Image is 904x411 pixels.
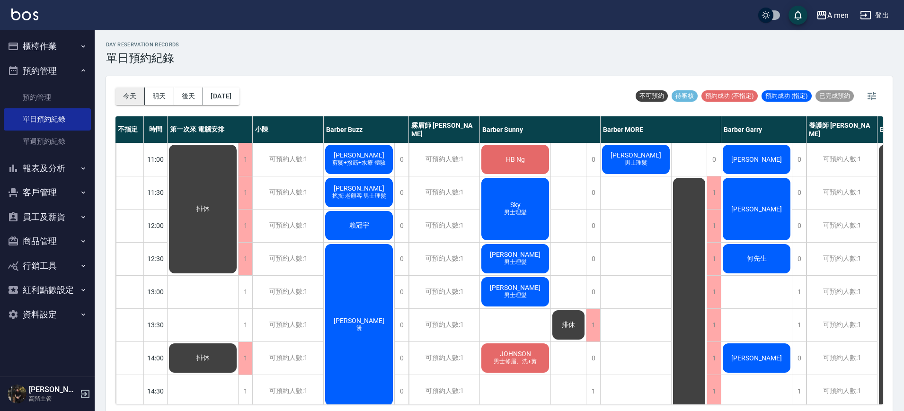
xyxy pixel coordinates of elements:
p: 高階主管 [29,394,77,403]
div: 0 [792,243,806,275]
span: [PERSON_NAME] [729,205,784,213]
div: A men [827,9,849,21]
div: 0 [394,176,408,209]
div: 0 [792,342,806,375]
div: 1 [238,276,252,308]
span: 不可預約 [636,92,668,100]
div: 可預約人數:1 [807,342,877,375]
span: 男士修眉、洗+剪 [492,358,539,366]
div: 14:00 [144,341,168,375]
button: 客戶管理 [4,180,91,205]
div: 可預約人數:1 [253,143,323,176]
div: Barber MORE [601,116,721,143]
span: 燙 [355,324,364,332]
div: 1 [707,210,721,242]
div: 可預約人數:1 [807,243,877,275]
span: HB Ng [504,156,527,163]
div: 1 [238,176,252,209]
span: 排休 [195,354,212,362]
span: 搖擺 老顧客 男士理髮 [330,192,388,200]
span: 剪髮+撥筋+水療 體驗 [330,159,388,167]
div: 0 [586,143,600,176]
button: 商品管理 [4,229,91,254]
div: 11:30 [144,176,168,209]
div: 養護師 [PERSON_NAME] [807,116,877,143]
div: 13:30 [144,308,168,341]
div: 11:00 [144,143,168,176]
span: 待審核 [672,92,698,100]
div: 可預約人數:1 [409,176,479,209]
div: Barber Sunny [480,116,601,143]
div: 0 [792,210,806,242]
div: 可預約人數:1 [807,375,877,408]
span: 男士理髮 [623,159,649,167]
div: 0 [394,342,408,375]
span: [PERSON_NAME] [729,354,784,362]
button: 登出 [856,7,893,24]
span: 排休 [195,205,212,213]
div: 1 [707,276,721,308]
div: 1 [586,309,600,341]
div: 可預約人數:1 [253,375,323,408]
span: [PERSON_NAME] [609,151,663,159]
button: 明天 [145,87,174,105]
div: 1 [707,375,721,408]
div: 0 [394,243,408,275]
div: 1 [238,243,252,275]
button: 後天 [174,87,204,105]
div: 霧眉師 [PERSON_NAME] [409,116,480,143]
div: 可預約人數:1 [253,276,323,308]
span: 預約成功 (指定) [762,92,812,100]
span: [PERSON_NAME] [488,251,542,258]
button: [DATE] [203,87,239,105]
div: 可預約人數:1 [409,309,479,341]
div: 1 [707,176,721,209]
div: 0 [586,276,600,308]
div: 可預約人數:1 [253,342,323,375]
span: [PERSON_NAME] [332,151,386,159]
div: 可預約人數:1 [253,176,323,209]
img: Person [8,385,27,403]
div: 1 [707,309,721,341]
div: 0 [394,276,408,308]
div: 小陳 [253,116,324,143]
button: A men [812,6,852,25]
div: 1 [238,143,252,176]
span: JOHNSON [498,350,533,358]
button: 資料設定 [4,302,91,327]
div: 13:00 [144,275,168,308]
h5: [PERSON_NAME] [29,385,77,394]
button: 紅利點數設定 [4,278,91,302]
div: 可預約人數:1 [253,210,323,242]
a: 單週預約紀錄 [4,131,91,152]
a: 單日預約紀錄 [4,108,91,130]
button: save [789,6,807,25]
div: 可預約人數:1 [807,143,877,176]
div: 1 [792,375,806,408]
div: 第一次來 電腦安排 [168,116,253,143]
div: 0 [586,243,600,275]
div: 可預約人數:1 [409,243,479,275]
span: Sky [508,201,523,209]
div: 時間 [144,116,168,143]
div: 0 [586,210,600,242]
div: 0 [707,143,721,176]
span: 男士理髮 [502,258,529,266]
span: 賴冠宇 [347,221,371,230]
div: 可預約人數:1 [253,309,323,341]
span: [PERSON_NAME] [332,317,386,324]
button: 報表及分析 [4,156,91,181]
h2: day Reservation records [106,42,179,48]
button: 今天 [115,87,145,105]
div: 可預約人數:1 [409,342,479,375]
span: [PERSON_NAME] [729,156,784,163]
div: 0 [586,176,600,209]
div: 1 [792,276,806,308]
div: 0 [394,375,408,408]
div: 1 [707,243,721,275]
div: 14:30 [144,375,168,408]
div: 1 [238,309,252,341]
div: 1 [792,309,806,341]
a: 預約管理 [4,87,91,108]
button: 櫃檯作業 [4,34,91,59]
